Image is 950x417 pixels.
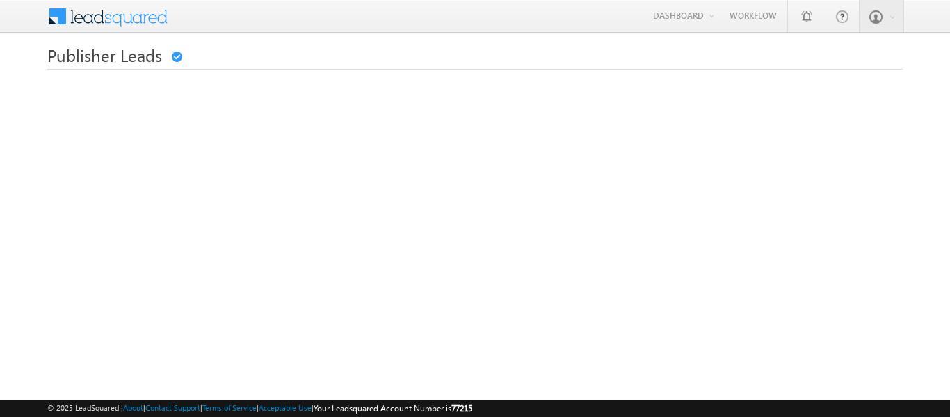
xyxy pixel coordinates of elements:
[202,403,257,412] a: Terms of Service
[451,403,472,414] span: 77215
[47,402,472,415] span: © 2025 LeadSquared | | | | |
[47,44,162,66] span: Publisher Leads
[123,403,143,412] a: About
[259,403,312,412] a: Acceptable Use
[314,403,472,414] span: Your Leadsquared Account Number is
[145,403,200,412] a: Contact Support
